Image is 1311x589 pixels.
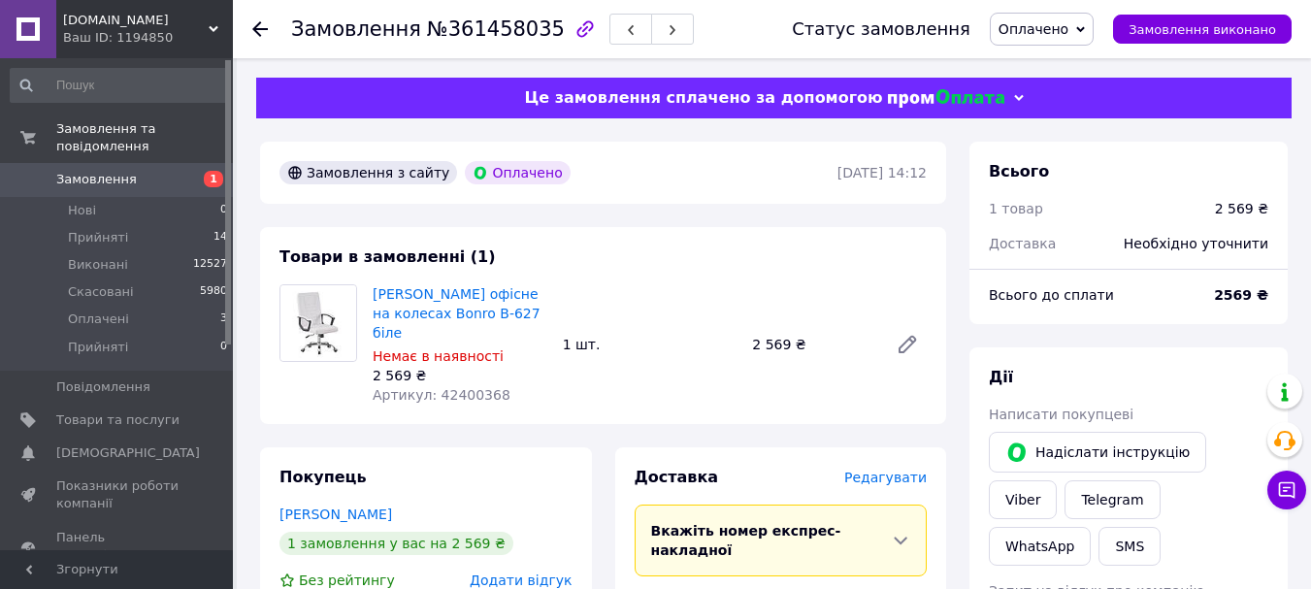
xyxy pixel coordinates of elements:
a: Telegram [1065,480,1160,519]
div: 2 569 ₴ [373,366,547,385]
span: 0 [220,202,227,219]
span: Доставка [635,468,719,486]
span: Прийняті [68,339,128,356]
span: Нові [68,202,96,219]
span: Без рейтингу [299,573,395,588]
a: WhatsApp [989,527,1091,566]
span: Вкажіть номер експрес-накладної [651,523,841,558]
span: Всього до сплати [989,287,1114,303]
span: Доставка [989,236,1056,251]
div: Статус замовлення [792,19,970,39]
span: Товари та послуги [56,411,180,429]
span: 0 [220,339,227,356]
span: 3 [220,311,227,328]
img: evopay logo [888,89,1004,108]
span: Замовлення виконано [1129,22,1276,37]
div: Необхідно уточнити [1112,222,1280,265]
span: Скасовані [68,283,134,301]
span: №361458035 [427,17,565,41]
img: Крісло офісне на колесах Bonro B-627 біле [280,285,356,361]
span: Додати відгук [470,573,572,588]
span: Панель управління [56,529,180,564]
span: [DEMOGRAPHIC_DATA] [56,444,200,462]
button: Чат з покупцем [1267,471,1306,509]
span: Прийняті [68,229,128,246]
a: Редагувати [888,325,927,364]
span: Виконані [68,256,128,274]
a: Viber [989,480,1057,519]
span: 12527 [193,256,227,274]
span: Написати покупцеві [989,407,1133,422]
span: Це замовлення сплачено за допомогою [524,88,882,107]
b: 2569 ₴ [1214,287,1268,303]
span: Tehnolyuks.com.ua [63,12,209,29]
button: Надіслати інструкцію [989,432,1206,473]
span: Оплачено [999,21,1068,37]
div: Повернутися назад [252,19,268,39]
span: 5980 [200,283,227,301]
span: 14 [213,229,227,246]
span: Замовлення та повідомлення [56,120,233,155]
span: Немає в наявності [373,348,504,364]
div: Оплачено [465,161,570,184]
div: 2 569 ₴ [1215,199,1268,218]
span: Редагувати [844,470,927,485]
span: Артикул: 42400368 [373,387,510,403]
div: Замовлення з сайту [279,161,457,184]
span: Дії [989,368,1013,386]
div: 2 569 ₴ [744,331,880,358]
time: [DATE] 14:12 [837,165,927,180]
a: [PERSON_NAME] [279,507,392,522]
span: Оплачені [68,311,129,328]
div: 1 шт. [555,331,745,358]
button: SMS [1098,527,1161,566]
span: 1 товар [989,201,1043,216]
div: 1 замовлення у вас на 2 569 ₴ [279,532,513,555]
span: Замовлення [56,171,137,188]
span: Показники роботи компанії [56,477,180,512]
span: 1 [204,171,223,187]
div: Ваш ID: 1194850 [63,29,233,47]
button: Замовлення виконано [1113,15,1292,44]
span: Всього [989,162,1049,180]
span: Повідомлення [56,378,150,396]
a: [PERSON_NAME] офісне на колесах Bonro B-627 біле [373,286,541,341]
input: Пошук [10,68,229,103]
span: Покупець [279,468,367,486]
span: Замовлення [291,17,421,41]
span: Товари в замовленні (1) [279,247,496,266]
